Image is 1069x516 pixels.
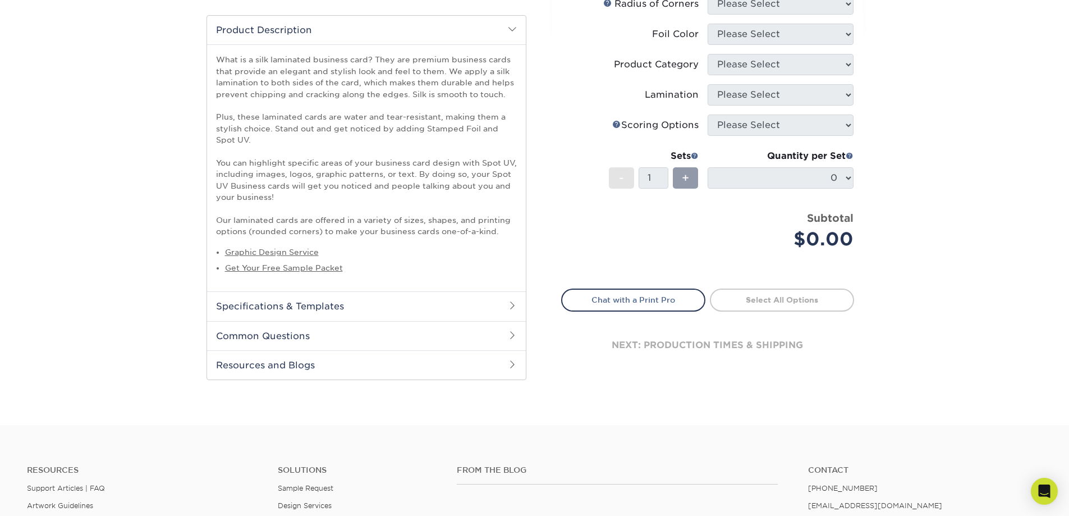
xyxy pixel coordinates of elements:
[207,350,526,380] h2: Resources and Blogs
[27,465,261,475] h4: Resources
[708,149,854,163] div: Quantity per Set
[808,484,878,492] a: [PHONE_NUMBER]
[278,501,332,510] a: Design Services
[612,118,699,132] div: Scoring Options
[225,248,319,257] a: Graphic Design Service
[716,226,854,253] div: $0.00
[808,465,1042,475] a: Contact
[561,289,705,311] a: Chat with a Print Pro
[278,484,333,492] a: Sample Request
[278,465,440,475] h4: Solutions
[652,28,699,41] div: Foil Color
[216,54,517,237] p: What is a silk laminated business card? They are premium business cards that provide an elegant a...
[225,263,343,272] a: Get Your Free Sample Packet
[619,170,624,186] span: -
[1031,478,1058,505] div: Open Intercom Messenger
[710,289,854,311] a: Select All Options
[207,291,526,321] h2: Specifications & Templates
[808,501,942,510] a: [EMAIL_ADDRESS][DOMAIN_NAME]
[609,149,699,163] div: Sets
[682,170,689,186] span: +
[614,58,699,71] div: Product Category
[561,312,854,379] div: next: production times & shipping
[207,321,526,350] h2: Common Questions
[457,465,778,475] h4: From the Blog
[207,16,526,44] h2: Product Description
[645,88,699,102] div: Lamination
[807,212,854,224] strong: Subtotal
